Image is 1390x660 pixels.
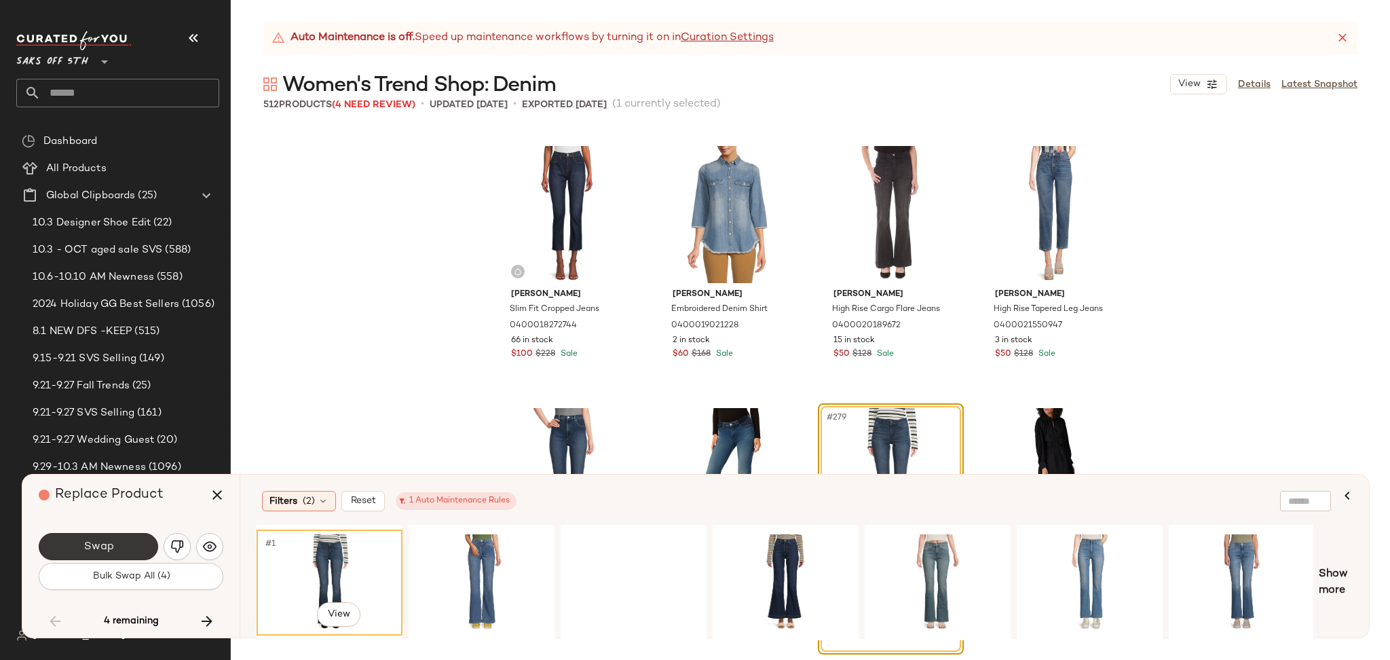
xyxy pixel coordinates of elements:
img: 0400019021228_STONE [662,146,798,283]
span: Sale [1036,350,1055,359]
span: [PERSON_NAME] [833,289,948,301]
span: All Products [46,161,107,177]
span: 0400019021228 [671,320,739,332]
span: [PERSON_NAME] [673,289,787,301]
span: 8.1 NEW DFS -KEEP [33,324,132,340]
span: (558) [154,270,183,285]
span: #279 [825,411,849,424]
span: 9.29-10.3 AM Newness [33,460,146,475]
span: (25) [135,188,157,204]
span: 9.21-9.27 SVS Selling [33,405,134,421]
span: $50 [995,348,1011,361]
img: 0400022717926_TUNISIA [1173,534,1310,631]
span: 9.15-9.21 SVS Selling [33,351,136,367]
button: Bulk Swap All (4) [39,563,223,590]
button: View [1170,74,1227,94]
span: 3 in stock [995,335,1032,347]
span: Replace Product [55,488,164,502]
img: svg%3e [514,268,522,276]
div: Products [263,98,415,112]
img: 0400021938043 [413,534,550,631]
span: 10.6-10.10 AM Newness [33,270,154,285]
a: Curation Settings [681,30,774,46]
img: svg%3e [263,77,277,91]
span: 2024 Holiday GG Best Sellers [33,297,179,312]
span: (20) [154,433,177,448]
span: (161) [134,405,162,421]
span: (25) [130,378,151,394]
img: 0400024865157_STEIN [869,534,1006,631]
a: Latest Snapshot [1281,77,1357,92]
span: #1 [264,537,278,551]
span: View [1178,79,1201,90]
span: Dashboard [43,134,97,149]
span: View [326,609,350,620]
span: (2) [303,494,315,509]
img: 0400022312389 [823,408,959,545]
span: (588) [162,242,191,258]
img: 0400020189672 [823,146,959,283]
p: updated [DATE] [430,98,508,112]
span: • [513,96,516,113]
span: (1 currently selected) [612,96,721,113]
img: 0400022044182_FRANCOISE [717,534,854,631]
span: 512 [263,100,279,110]
span: (1056) [179,297,214,312]
span: [PERSON_NAME] [511,289,626,301]
span: Reset [350,496,376,507]
img: svg%3e [170,540,184,553]
span: (1096) [146,460,181,475]
span: $50 [833,348,850,361]
span: 10.3 - OCT aged sale SVS [33,242,162,258]
img: 0400022312349_RAYOFLIGHT [1021,534,1158,631]
span: 4 remaining [104,615,159,627]
span: 0400021550947 [994,320,1062,332]
span: Show more [1319,566,1353,599]
span: (22) [151,215,172,231]
span: (149) [136,351,164,367]
span: Slim Fit Cropped Jeans [510,304,599,316]
span: Saks OFF 5TH [16,46,88,71]
span: 2 in stock [673,335,710,347]
span: 66 in stock [511,335,553,347]
a: Details [1238,77,1271,92]
img: 0400018272744_INDIGO [500,146,637,283]
span: Sale [558,350,578,359]
img: svg%3e [22,134,35,148]
div: 1 Auto Maintenance Rules [402,495,510,507]
span: $100 [511,348,533,361]
p: Exported [DATE] [522,98,607,112]
strong: Auto Maintenance is off. [290,30,415,46]
span: 15 in stock [833,335,875,347]
span: Sale [874,350,894,359]
span: 0400018272744 [510,320,577,332]
button: View [317,602,360,627]
img: 0400019291600 [984,408,1121,545]
span: Bulk Swap All (4) [92,571,170,582]
span: Embroidered Denim Shirt [671,304,768,316]
span: $128 [852,348,871,361]
div: Speed up maintenance workflows by turning it on in [271,30,774,46]
span: High Rise Tapered Leg Jeans [994,304,1103,316]
span: Sale [713,350,733,359]
span: 10.3 Designer Shoe Edit [33,215,151,231]
span: (4 Need Review) [332,100,415,110]
span: High Rise Cargo Flare Jeans [832,304,940,316]
span: [PERSON_NAME] [995,289,1110,301]
img: svg%3e [203,540,217,553]
img: 0400019302473 [662,408,798,545]
img: svg%3e [16,630,27,641]
span: (515) [132,324,159,340]
span: • [421,96,424,113]
img: cfy_white_logo.C9jOOHJF.svg [16,31,132,50]
span: Swap [83,540,113,553]
img: 0400020554661 [500,408,637,545]
img: 0400021550947_DARKBLUE [984,146,1121,283]
span: $228 [536,348,555,361]
span: 9.21-9.27 Fall Trends [33,378,130,394]
span: $60 [673,348,689,361]
img: 0400022312389 [261,534,398,631]
button: Reset [341,491,385,511]
span: $128 [1014,348,1033,361]
span: Global Clipboards [46,188,135,204]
